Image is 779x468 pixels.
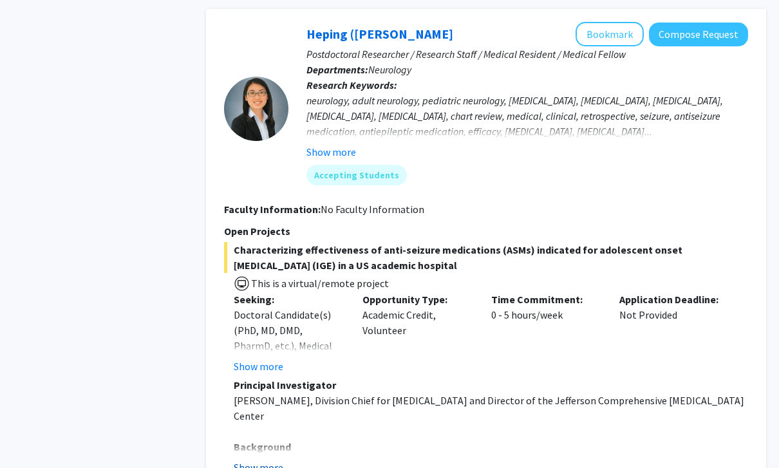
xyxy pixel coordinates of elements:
p: Time Commitment: [491,292,601,307]
b: Faculty Information: [224,203,321,216]
p: Open Projects [224,223,748,239]
div: 0 - 5 hours/week [482,292,610,374]
div: neurology, adult neurology, pediatric neurology, [MEDICAL_DATA], [MEDICAL_DATA], [MEDICAL_DATA], ... [306,93,748,139]
p: Application Deadline: [619,292,729,307]
strong: Principal Investigator [234,379,336,391]
mat-chip: Accepting Students [306,165,407,185]
span: Characterizing effectiveness of anti-seizure medications (ASMs) indicated for adolescent onset [M... [224,242,748,273]
div: Not Provided [610,292,738,374]
div: Academic Credit, Volunteer [353,292,482,374]
a: Heping ([PERSON_NAME] [306,26,453,42]
span: Neurology [368,63,411,76]
b: Departments: [306,63,368,76]
span: No Faculty Information [321,203,424,216]
p: Seeking: [234,292,343,307]
p: Postdoctoral Researcher / Research Staff / Medical Resident / Medical Fellow [306,46,748,62]
b: Research Keywords: [306,79,397,91]
span: This is a virtual/remote project [250,277,389,290]
button: Show more [306,144,356,160]
button: Add Heping (Ann) Sheng to Bookmarks [576,22,644,46]
strong: Background [234,440,291,453]
div: Doctoral Candidate(s) (PhD, MD, DMD, PharmD, etc.), Medical Resident(s) / Medical Fellow(s) [234,307,343,384]
button: Show more [234,359,283,374]
p: [PERSON_NAME], Division Chief for [MEDICAL_DATA] and Director of the Jefferson Comprehensive [MED... [234,393,748,424]
iframe: Chat [10,410,55,458]
p: Opportunity Type: [362,292,472,307]
button: Compose Request to Heping (Ann) Sheng [649,23,748,46]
